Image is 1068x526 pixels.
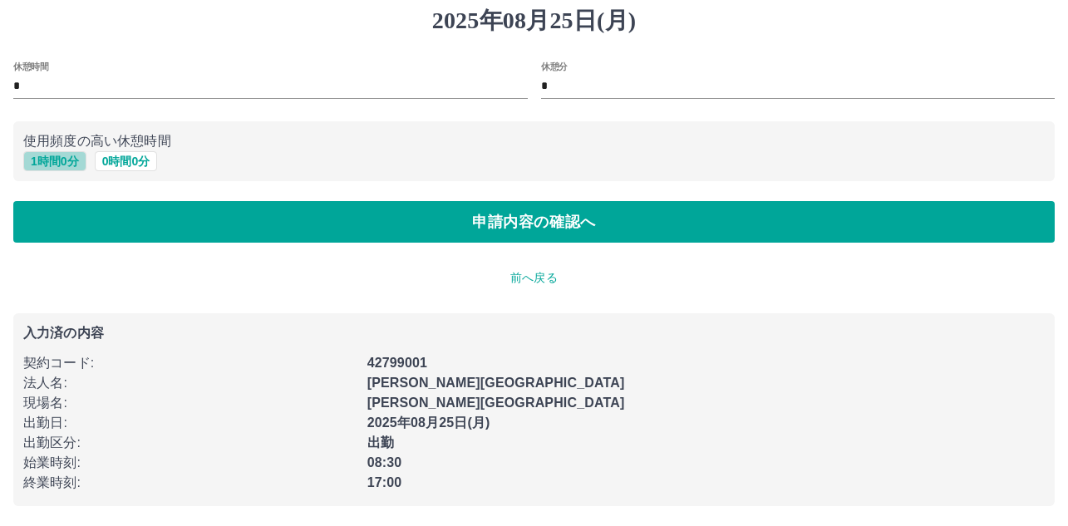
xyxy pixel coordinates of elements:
p: 契約コード : [23,353,357,373]
p: 終業時刻 : [23,473,357,493]
label: 休憩時間 [13,60,48,72]
b: [PERSON_NAME][GEOGRAPHIC_DATA] [367,376,625,390]
p: 使用頻度の高い休憩時間 [23,131,1045,151]
b: 出勤 [367,435,394,450]
p: 法人名 : [23,373,357,393]
h1: 2025年08月25日(月) [13,7,1055,35]
button: 申請内容の確認へ [13,201,1055,243]
b: 17:00 [367,475,402,489]
b: [PERSON_NAME][GEOGRAPHIC_DATA] [367,396,625,410]
button: 0時間0分 [95,151,158,171]
label: 休憩分 [541,60,568,72]
b: 42799001 [367,356,427,370]
p: 現場名 : [23,393,357,413]
b: 08:30 [367,455,402,469]
p: 出勤区分 : [23,433,357,453]
p: 前へ戻る [13,269,1055,287]
b: 2025年08月25日(月) [367,415,490,430]
p: 入力済の内容 [23,327,1045,340]
p: 始業時刻 : [23,453,357,473]
button: 1時間0分 [23,151,86,171]
p: 出勤日 : [23,413,357,433]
